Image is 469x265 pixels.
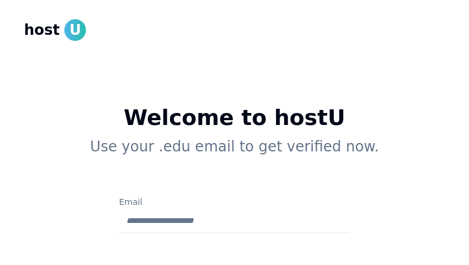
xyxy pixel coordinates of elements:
[24,19,86,41] a: hostU
[43,137,426,156] p: Use your .edu email to get verified now.
[119,197,143,207] label: Email
[24,20,60,40] span: host
[43,106,426,130] h1: Welcome to hostU
[64,19,86,41] span: U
